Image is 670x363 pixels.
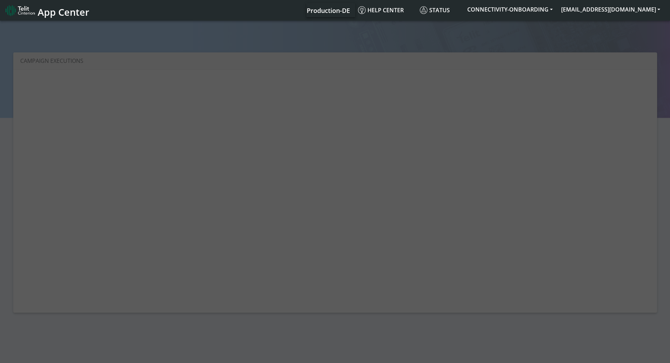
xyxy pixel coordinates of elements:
img: logo-telit-cinterion-gw-new.png [6,5,35,16]
span: Status [420,6,450,14]
span: Help center [358,6,404,14]
img: status.svg [420,6,427,14]
a: Help center [355,3,417,17]
button: [EMAIL_ADDRESS][DOMAIN_NAME] [557,3,664,16]
a: Status [417,3,463,17]
a: App Center [6,3,88,18]
a: Your current platform instance [306,3,350,17]
button: CONNECTIVITY-ONBOARDING [463,3,557,16]
span: Production-DE [307,6,350,15]
img: knowledge.svg [358,6,366,14]
span: App Center [38,6,89,19]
